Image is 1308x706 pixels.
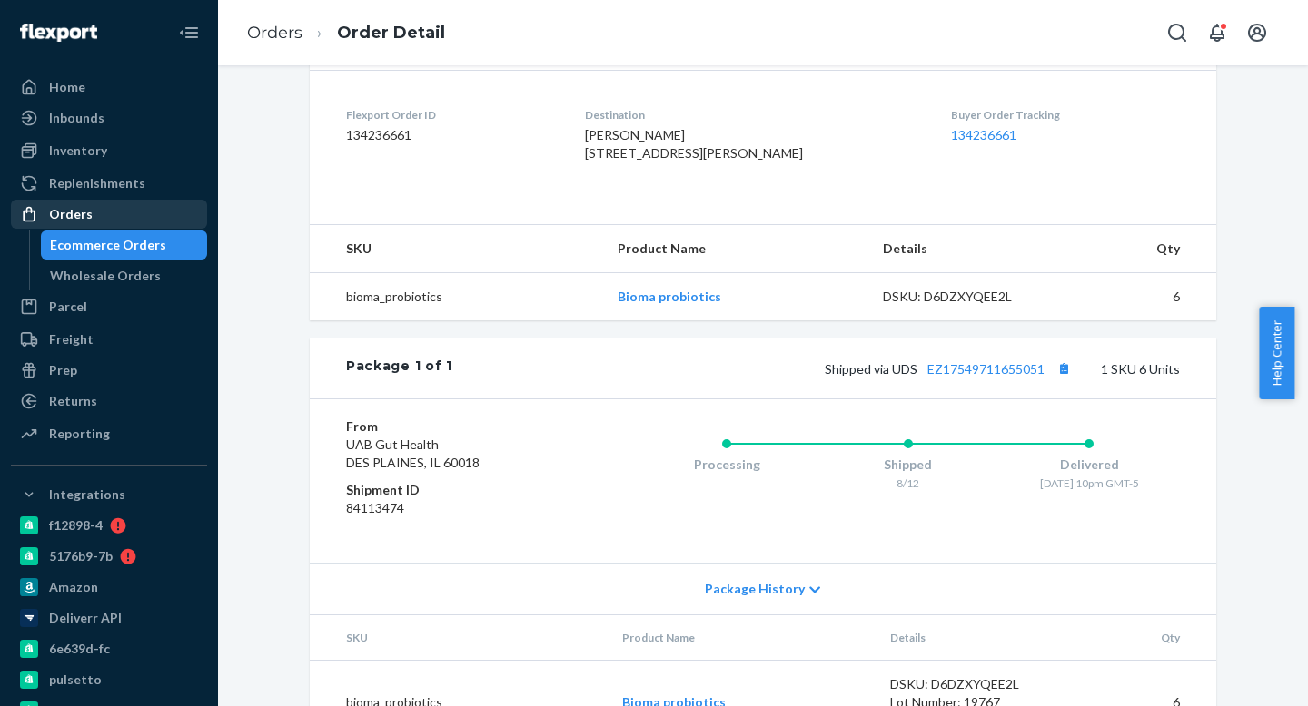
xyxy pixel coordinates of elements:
th: Details [876,615,1075,661]
button: Copy tracking number [1052,357,1075,380]
div: [DATE] 10pm GMT-5 [998,476,1180,491]
div: Home [49,78,85,96]
a: Ecommerce Orders [41,230,208,260]
div: 1 SKU 6 Units [452,357,1180,380]
a: Inventory [11,136,207,165]
button: Integrations [11,480,207,509]
div: 5176b9-7b [49,547,113,565]
div: Delivered [998,456,1180,474]
a: Wholesale Orders [41,261,208,290]
a: Freight [11,325,207,354]
button: Close Navigation [171,15,207,51]
th: Details [868,225,1068,273]
div: Inbounds [49,109,104,127]
a: Home [11,73,207,102]
div: f12898-4 [49,516,103,534]
a: Inbounds [11,103,207,132]
a: Reporting [11,419,207,448]
dt: From [346,417,563,436]
dt: Shipment ID [346,481,563,499]
td: bioma_probiotics [310,273,603,321]
div: Reporting [49,425,110,443]
a: f12898-4 [11,511,207,540]
div: Shipped [817,456,999,474]
div: Freight [49,330,94,348]
dt: Destination [585,107,923,123]
div: Integrations [49,485,125,504]
span: Package History [705,580,805,598]
dd: 134236661 [346,126,556,144]
a: Order Detail [337,23,445,43]
a: Returns [11,387,207,416]
div: Returns [49,392,97,410]
img: Flexport logo [20,24,97,42]
div: Wholesale Orders [50,267,161,285]
div: 6e639d-fc [49,640,110,658]
a: Bioma probiotics [618,289,721,304]
th: Product Name [608,615,876,661]
span: Shipped via UDS [825,361,1075,377]
div: Prep [49,361,77,379]
div: pulsetto [49,671,102,689]
ol: breadcrumbs [233,6,460,60]
div: Replenishments [49,174,145,192]
div: Package 1 of 1 [346,357,452,380]
div: Deliverr API [49,609,122,627]
div: Parcel [49,298,87,316]
button: Open account menu [1239,15,1275,51]
div: Ecommerce Orders [50,236,166,254]
div: Inventory [49,142,107,160]
a: 5176b9-7b [11,542,207,571]
div: DSKU: D6DZXYQEE2L [883,288,1054,306]
span: UAB Gut Health DES PLAINES, IL 60018 [346,436,480,470]
div: Amazon [49,578,98,596]
dt: Flexport Order ID [346,107,556,123]
a: Prep [11,356,207,385]
a: Parcel [11,292,207,321]
a: Orders [247,23,302,43]
dd: 84113474 [346,499,563,517]
div: Processing [636,456,817,474]
div: 8/12 [817,476,999,491]
dt: Buyer Order Tracking [951,107,1180,123]
a: Orders [11,200,207,229]
a: Deliverr API [11,603,207,632]
button: Open Search Box [1159,15,1195,51]
button: Open notifications [1199,15,1235,51]
a: Replenishments [11,169,207,198]
div: DSKU: D6DZXYQEE2L [890,675,1061,693]
a: Amazon [11,573,207,602]
th: Qty [1075,615,1216,661]
th: SKU [310,225,603,273]
div: Orders [49,205,93,223]
th: Qty [1067,225,1216,273]
button: Help Center [1259,307,1294,399]
th: SKU [310,615,608,661]
a: pulsetto [11,665,207,694]
a: EZ17549711655051 [927,361,1045,377]
a: 6e639d-fc [11,634,207,663]
span: [PERSON_NAME] [STREET_ADDRESS][PERSON_NAME] [585,127,803,161]
th: Product Name [603,225,867,273]
td: 6 [1067,273,1216,321]
a: 134236661 [951,127,1016,142]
